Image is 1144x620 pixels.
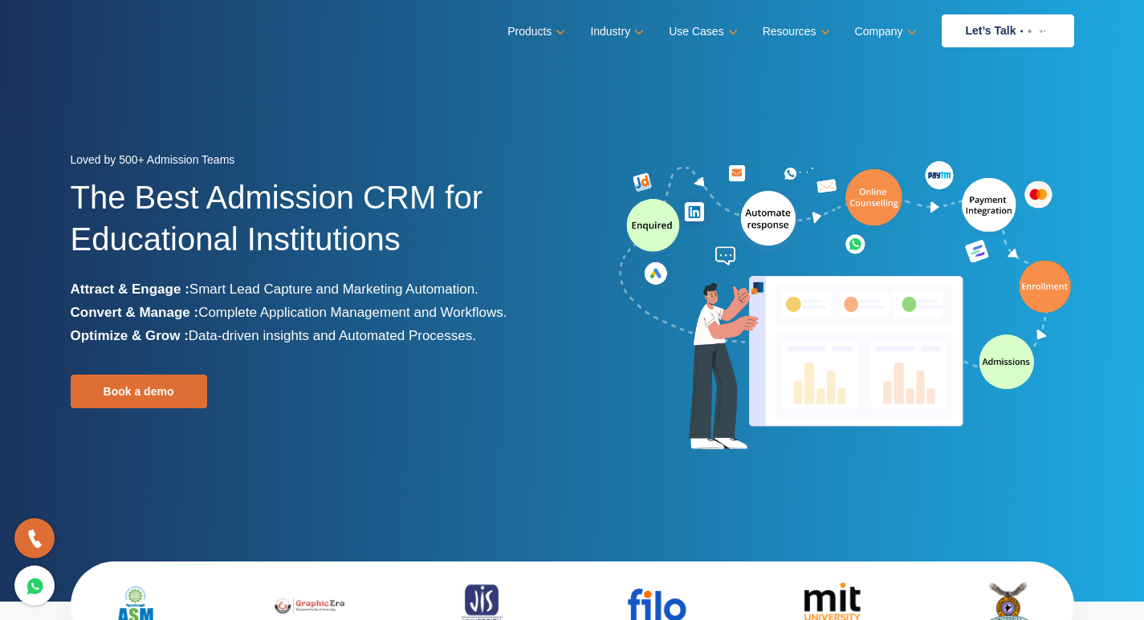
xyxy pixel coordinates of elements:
[71,375,207,408] a: Book a demo
[942,14,1074,47] a: Let’s Talk
[71,328,189,343] b: Optimize & Grow :
[189,328,476,343] span: Data-driven insights and Automated Processes.
[189,282,478,297] span: Smart Lead Capture and Marketing Automation.
[669,20,734,43] a: Use Cases
[590,20,641,43] a: Industry
[71,282,189,297] b: Attract & Engage :
[71,148,560,176] div: Loved by 500+ Admission Teams
[507,20,562,43] a: Products
[71,305,199,320] b: Convert & Manage :
[617,157,1074,456] img: admission-software-home-page-header
[198,305,507,320] span: Complete Application Management and Workflows.
[763,20,827,43] a: Resources
[71,176,560,278] h1: The Best Admission CRM for Educational Institutions
[855,20,914,43] a: Company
